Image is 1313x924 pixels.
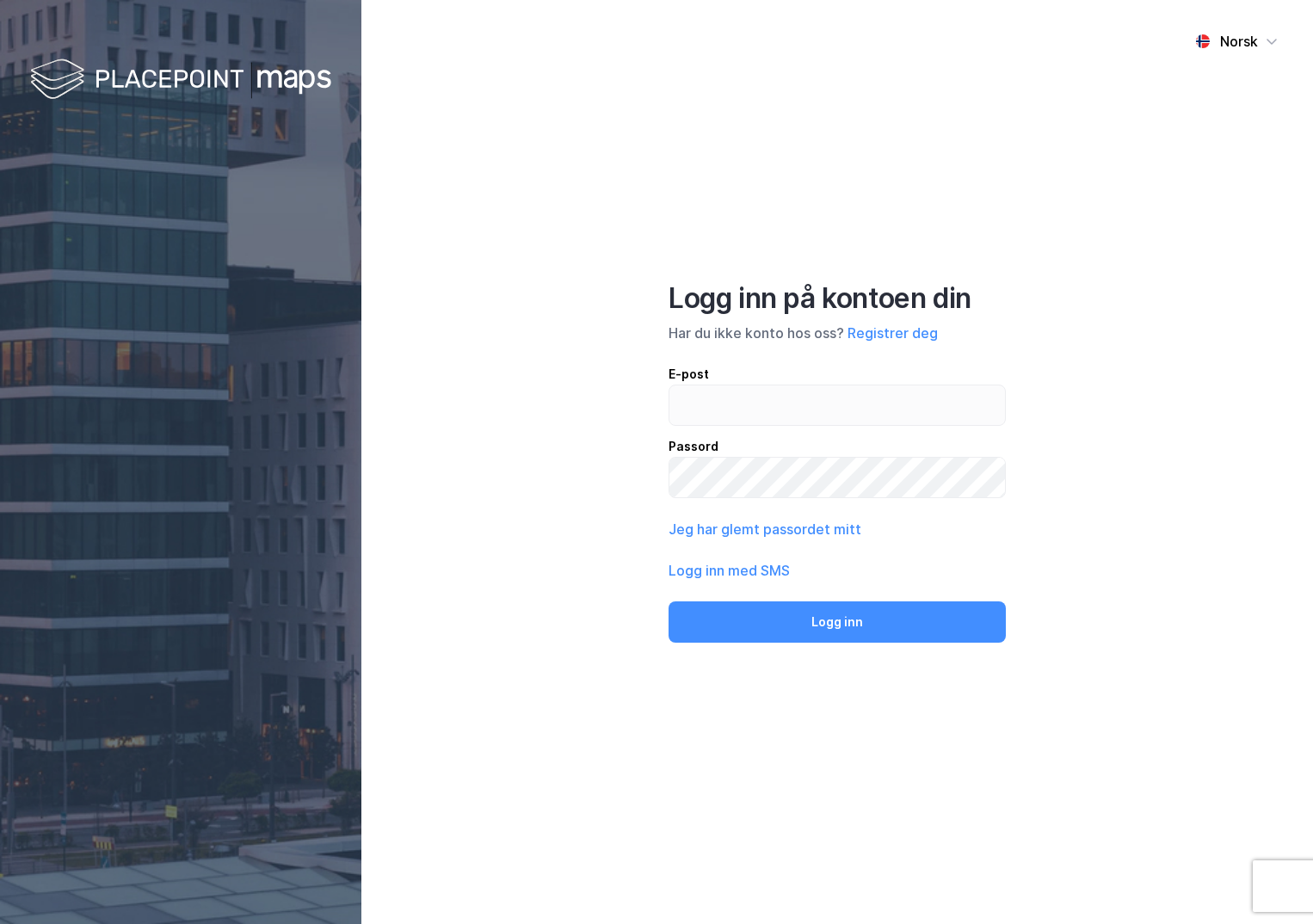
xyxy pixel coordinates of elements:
div: Har du ikke konto hos oss? [669,323,1006,343]
iframe: Chat Widget [1227,841,1313,924]
div: E-post [669,364,1006,385]
button: Logg inn med SMS [669,560,790,581]
button: Registrer deg [848,323,938,343]
div: Norsk [1220,31,1258,52]
div: Passord [669,436,1006,457]
button: Logg inn [669,601,1006,643]
div: Logg inn på kontoen din [669,281,1006,316]
img: logo-white.f07954bde2210d2a523dddb988cd2aa7.svg [30,55,331,106]
button: Jeg har glemt passordet mitt [669,519,861,539]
